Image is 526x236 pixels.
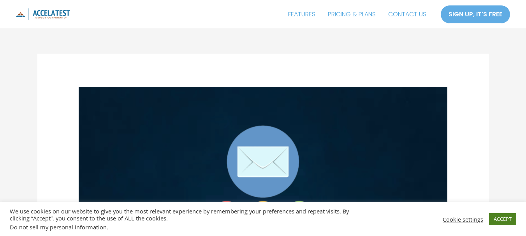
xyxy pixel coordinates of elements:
[382,5,433,24] a: CONTACT US
[282,5,322,24] a: FEATURES
[16,8,70,20] img: icon
[440,5,510,24] a: SIGN UP, IT'S FREE
[322,5,382,24] a: PRICING & PLANS
[10,224,364,231] div: .
[10,208,364,231] div: We use cookies on our website to give you the most relevant experience by remembering your prefer...
[282,5,433,24] nav: Site Navigation
[489,213,516,225] a: ACCEPT
[10,223,107,231] a: Do not sell my personal information
[443,216,483,223] a: Cookie settings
